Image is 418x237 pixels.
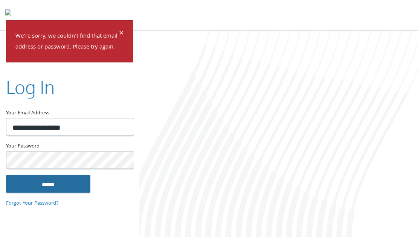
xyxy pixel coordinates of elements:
img: todyl-logo-dark.svg [5,7,11,22]
a: Forgot Your Password? [6,199,59,208]
p: We're sorry, we couldn't find that email address or password. Please try again. [15,31,118,53]
h2: Log In [6,74,55,99]
label: Your Password [6,141,133,151]
span: × [119,27,124,41]
button: Dismiss alert [119,30,124,39]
